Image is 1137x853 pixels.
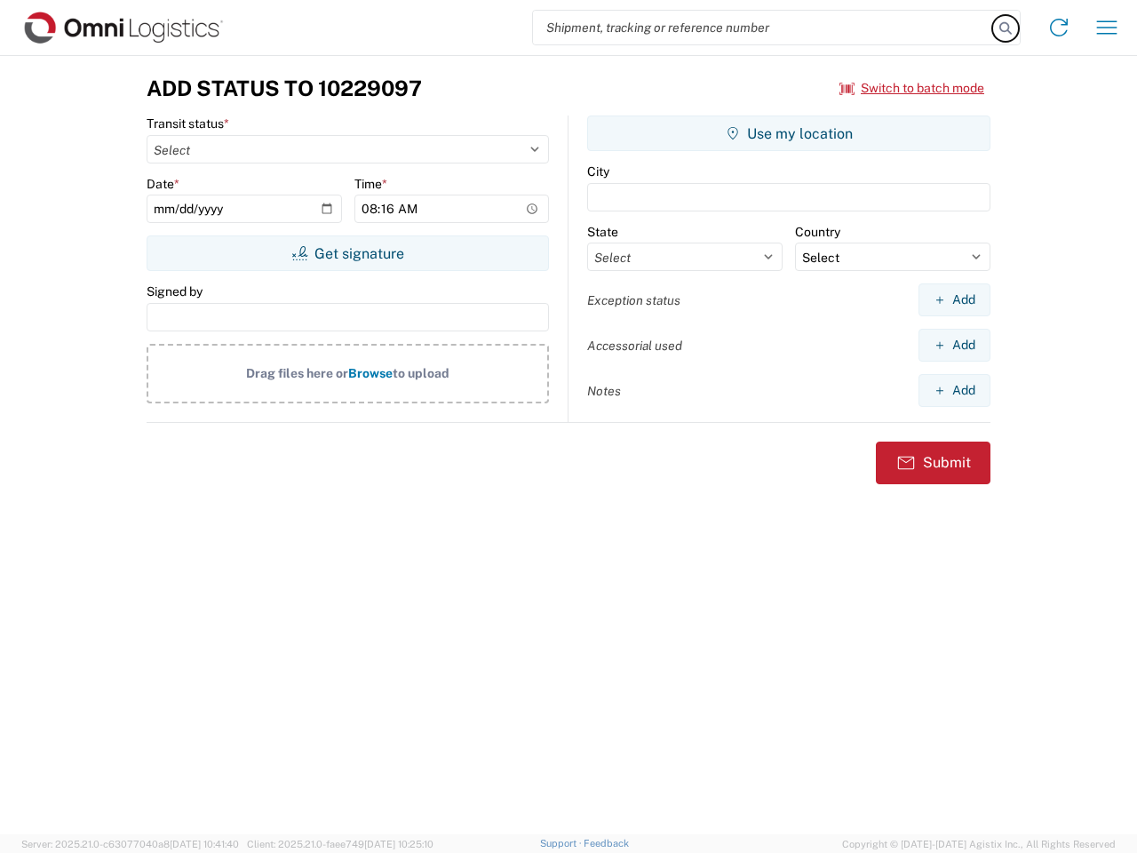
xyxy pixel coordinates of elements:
[842,836,1116,852] span: Copyright © [DATE]-[DATE] Agistix Inc., All Rights Reserved
[584,838,629,849] a: Feedback
[587,116,990,151] button: Use my location
[540,838,584,849] a: Support
[587,383,621,399] label: Notes
[839,74,984,103] button: Switch to batch mode
[247,839,433,849] span: Client: 2025.21.0-faee749
[147,116,229,132] label: Transit status
[587,224,618,240] label: State
[533,11,993,44] input: Shipment, tracking or reference number
[587,292,680,308] label: Exception status
[364,839,433,849] span: [DATE] 10:25:10
[918,329,990,362] button: Add
[147,176,179,192] label: Date
[795,224,840,240] label: Country
[918,374,990,407] button: Add
[246,366,348,380] span: Drag files here or
[876,442,990,484] button: Submit
[21,839,239,849] span: Server: 2025.21.0-c63077040a8
[170,839,239,849] span: [DATE] 10:41:40
[147,76,422,101] h3: Add Status to 10229097
[147,283,203,299] label: Signed by
[587,163,609,179] label: City
[393,366,449,380] span: to upload
[348,366,393,380] span: Browse
[147,235,549,271] button: Get signature
[587,338,682,354] label: Accessorial used
[918,283,990,316] button: Add
[354,176,387,192] label: Time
